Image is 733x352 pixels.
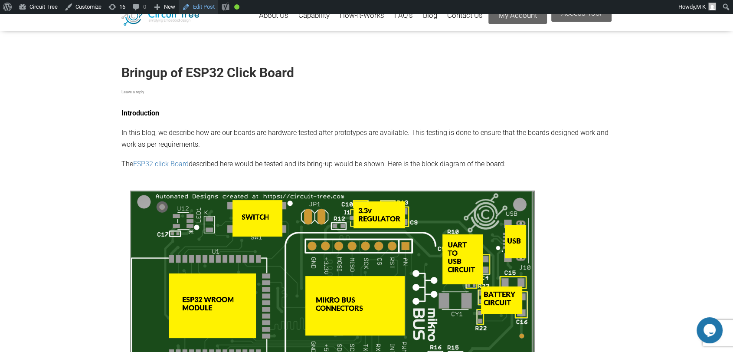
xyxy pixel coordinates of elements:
a: ESP32 click Board [133,160,189,168]
a: How-It-Works [340,5,384,26]
a: Leave a reply [121,89,144,94]
p: The described here would be tested and its bring-up would be shown. Here is the block diagram of ... [121,158,612,170]
div: Good [234,4,239,10]
img: Circuit Tree [121,4,199,26]
strong: Introduction [121,109,159,117]
span: M K [696,3,706,10]
a: About Us [259,5,288,26]
p: In this blog, we describe how are our boards are hardware tested after prototypes are available. ... [121,127,612,151]
a: Capability [298,5,330,26]
a: My Account [488,7,547,24]
iframe: chat widget [697,317,724,343]
h1: Bringup of ESP32 Click Board [121,65,612,81]
a: FAQ’s [394,5,413,26]
a: Contact Us [447,5,483,26]
a: Blog [423,5,437,26]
